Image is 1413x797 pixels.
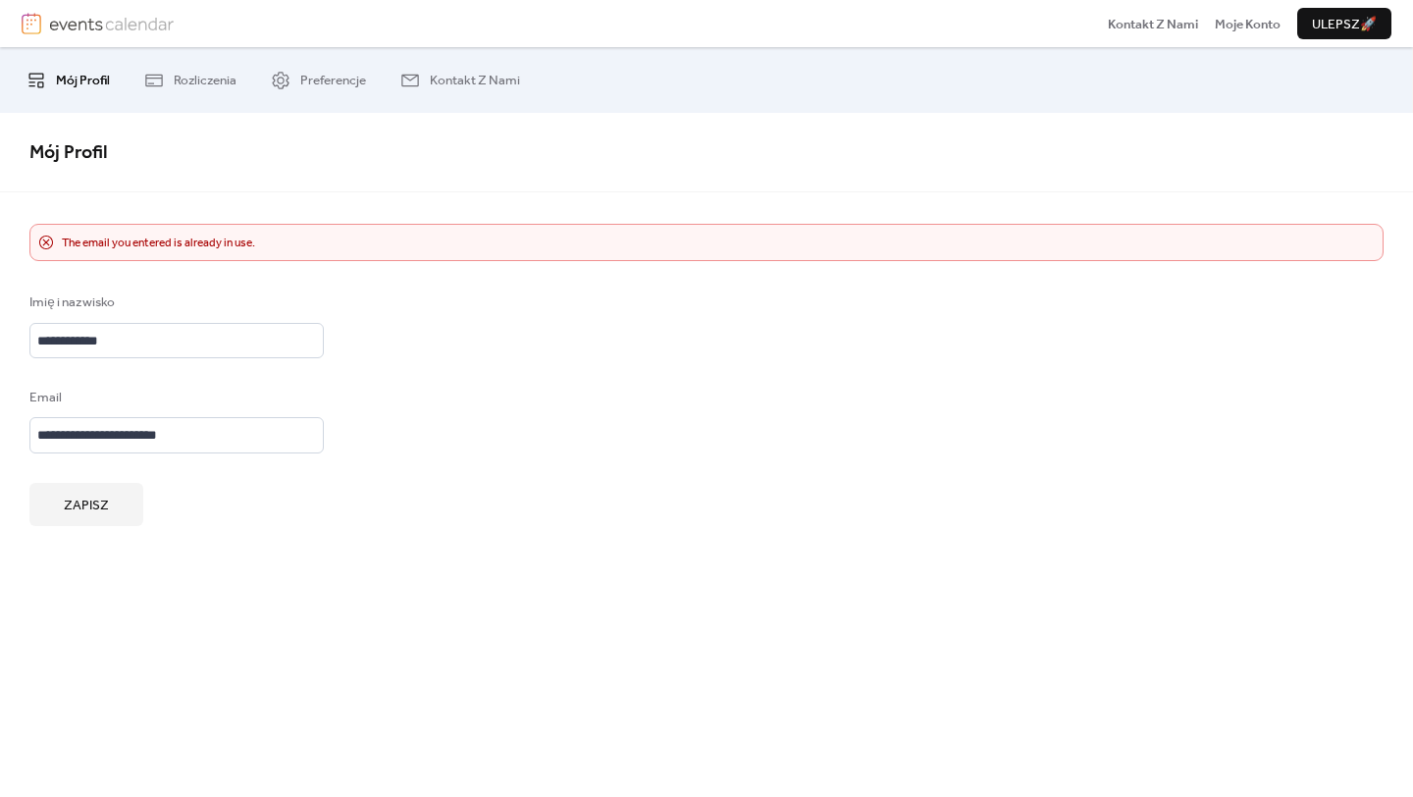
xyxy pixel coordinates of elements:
img: logo [22,13,41,34]
a: Kontakt Z Nami [386,55,535,104]
a: Preferencje [256,55,381,104]
button: Zapisz [29,483,143,526]
span: Zapisz [64,496,109,515]
span: Rozliczenia [174,71,236,90]
img: logotype [49,13,174,34]
button: ulepsz🚀 [1297,8,1391,39]
span: Mój Profil [56,71,110,90]
a: Mój Profil [12,55,125,104]
div: Email [29,388,320,407]
span: Mój Profil [29,134,108,171]
span: Preferencje [300,71,366,90]
a: Moje Konto [1215,14,1281,33]
span: ulepsz 🚀 [1312,15,1377,34]
span: Kontakt Z Nami [430,71,520,90]
div: Imię i nazwisko [29,292,320,312]
span: Kontakt Z Nami [1108,15,1198,34]
a: Kontakt Z Nami [1108,14,1198,33]
a: Rozliczenia [130,55,251,104]
span: Moje Konto [1215,15,1281,34]
span: The email you entered is already in use. [62,234,255,253]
